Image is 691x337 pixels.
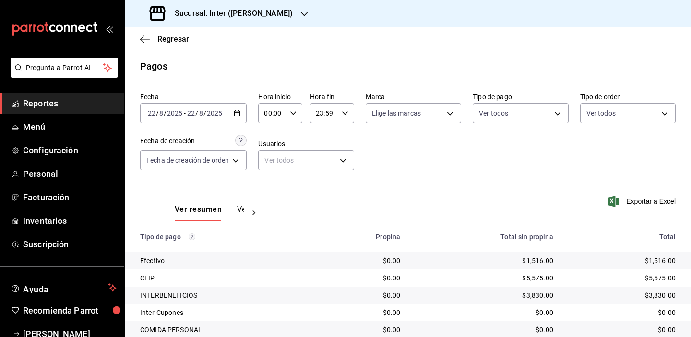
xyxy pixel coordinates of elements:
[23,144,117,157] span: Configuración
[26,63,103,73] span: Pregunta a Parrot AI
[175,205,244,221] div: navigation tabs
[140,273,309,283] div: CLIP
[610,196,676,207] button: Exportar a Excel
[324,273,400,283] div: $0.00
[416,308,553,317] div: $0.00
[11,58,118,78] button: Pregunta a Parrot AI
[23,238,117,251] span: Suscripción
[140,136,195,146] div: Fecha de creación
[569,308,676,317] div: $0.00
[416,273,553,283] div: $5,575.00
[175,205,222,221] button: Ver resumen
[580,93,676,100] label: Tipo de orden
[23,97,117,110] span: Reportes
[569,233,676,241] div: Total
[157,35,189,44] span: Regresar
[473,93,568,100] label: Tipo de pago
[23,191,117,204] span: Facturación
[569,291,676,300] div: $3,830.00
[140,35,189,44] button: Regresar
[569,256,676,266] div: $1,516.00
[7,70,118,80] a: Pregunta a Parrot AI
[23,167,117,180] span: Personal
[372,108,421,118] span: Elige las marcas
[164,109,167,117] span: /
[195,109,198,117] span: /
[416,291,553,300] div: $3,830.00
[140,308,309,317] div: Inter-Cupones
[140,256,309,266] div: Efectivo
[416,325,553,335] div: $0.00
[416,256,553,266] div: $1,516.00
[324,291,400,300] div: $0.00
[206,109,223,117] input: ----
[416,233,553,241] div: Total sin propina
[187,109,195,117] input: --
[569,325,676,335] div: $0.00
[324,325,400,335] div: $0.00
[324,233,400,241] div: Propina
[23,214,117,227] span: Inventarios
[147,109,156,117] input: --
[146,155,229,165] span: Fecha de creación de orden
[23,282,104,293] span: Ayuda
[237,205,273,221] button: Ver pagos
[569,273,676,283] div: $5,575.00
[140,325,309,335] div: COMIDA PERSONAL
[189,233,195,240] svg: Los pagos realizados con Pay y otras terminales son montos brutos.
[258,93,302,100] label: Hora inicio
[140,93,247,100] label: Fecha
[159,109,164,117] input: --
[156,109,159,117] span: /
[167,8,293,19] h3: Sucursal: Inter ([PERSON_NAME])
[167,109,183,117] input: ----
[310,93,354,100] label: Hora fin
[366,93,461,100] label: Marca
[324,256,400,266] div: $0.00
[479,108,508,118] span: Ver todos
[199,109,203,117] input: --
[23,120,117,133] span: Menú
[140,291,309,300] div: INTERBENEFICIOS
[140,233,309,241] div: Tipo de pago
[106,25,113,33] button: open_drawer_menu
[258,150,354,170] div: Ver todos
[324,308,400,317] div: $0.00
[140,59,167,73] div: Pagos
[23,304,117,317] span: Recomienda Parrot
[258,140,354,147] label: Usuarios
[203,109,206,117] span: /
[184,109,186,117] span: -
[586,108,616,118] span: Ver todos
